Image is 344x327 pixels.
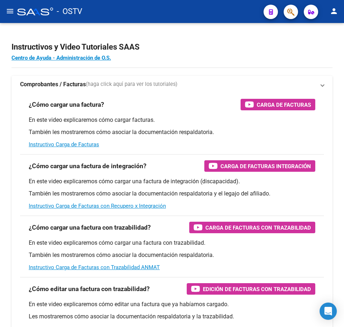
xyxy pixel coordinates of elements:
p: En este video explicaremos cómo editar una factura que ya habíamos cargado. [29,300,315,308]
mat-icon: person [330,7,338,15]
a: Instructivo Carga de Facturas [29,141,99,148]
p: En este video explicaremos cómo cargar una factura de integración (discapacidad). [29,178,315,185]
strong: Comprobantes / Facturas [20,80,86,88]
p: En este video explicaremos cómo cargar facturas. [29,116,315,124]
a: Centro de Ayuda - Administración de O.S. [11,55,111,61]
span: Carga de Facturas [257,100,311,109]
button: Carga de Facturas [241,99,315,110]
span: - OSTV [57,4,82,19]
p: En este video explicaremos cómo cargar una factura con trazabilidad. [29,239,315,247]
h3: ¿Cómo editar una factura con trazabilidad? [29,284,150,294]
span: Carga de Facturas Integración [220,162,311,171]
button: Carga de Facturas Integración [204,160,315,172]
p: También les mostraremos cómo asociar la documentación respaldatoria. [29,251,315,259]
mat-icon: menu [6,7,14,15]
button: Edición de Facturas con Trazabilidad [187,283,315,295]
span: Carga de Facturas con Trazabilidad [205,223,311,232]
h3: ¿Cómo cargar una factura de integración? [29,161,147,171]
mat-expansion-panel-header: Comprobantes / Facturas(haga click aquí para ver los tutoriales) [11,76,333,93]
a: Instructivo Carga de Facturas con Recupero x Integración [29,203,166,209]
span: (haga click aquí para ver los tutoriales) [86,80,177,88]
p: También les mostraremos cómo asociar la documentación respaldatoria y el legajo del afiliado. [29,190,315,198]
button: Carga de Facturas con Trazabilidad [189,222,315,233]
span: Edición de Facturas con Trazabilidad [203,285,311,294]
p: También les mostraremos cómo asociar la documentación respaldatoria. [29,128,315,136]
a: Instructivo Carga de Facturas con Trazabilidad ANMAT [29,264,160,271]
p: Les mostraremos cómo asociar la documentación respaldatoria y la trazabilidad. [29,313,315,321]
h3: ¿Cómo cargar una factura? [29,100,104,110]
div: Open Intercom Messenger [320,303,337,320]
h3: ¿Cómo cargar una factura con trazabilidad? [29,222,151,232]
h2: Instructivos y Video Tutoriales SAAS [11,40,333,54]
